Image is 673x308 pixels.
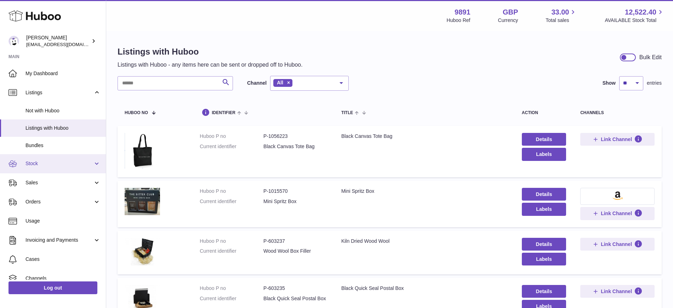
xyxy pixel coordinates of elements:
[612,191,623,200] img: amazon-small.png
[263,188,327,195] dd: P-1015570
[125,133,160,168] img: Black Canvas Tote Bag
[580,285,655,298] button: Link Channel
[200,133,263,140] dt: Huboo P no
[200,143,263,150] dt: Current identifier
[522,133,566,146] a: Details
[341,133,508,140] div: Black Canvas Tote Bag
[263,238,327,245] dd: P-603237
[546,17,577,24] span: Total sales
[601,241,632,247] span: Link Channel
[212,111,235,115] span: identifier
[200,238,263,245] dt: Huboo P no
[522,253,566,265] button: Labels
[263,295,327,302] dd: Black Quick Seal Postal Box
[580,207,655,220] button: Link Channel
[118,61,303,69] p: Listings with Huboo - any items here can be sent or dropped off to Huboo.
[341,188,508,195] div: Mini Spritz Box
[125,188,160,215] img: Mini Spritz Box
[25,89,93,96] span: Listings
[580,238,655,251] button: Link Channel
[522,238,566,251] a: Details
[200,295,263,302] dt: Current identifier
[263,198,327,205] dd: Mini Spritz Box
[447,17,470,24] div: Huboo Ref
[25,107,101,114] span: Not with Huboo
[26,34,90,48] div: [PERSON_NAME]
[25,198,93,205] span: Orders
[522,285,566,298] a: Details
[341,238,508,245] div: Kiln Dried Wood Wool
[580,111,655,115] div: channels
[200,198,263,205] dt: Current identifier
[605,7,665,24] a: 12,522.40 AVAILABLE Stock Total
[522,148,566,161] button: Labels
[25,142,101,149] span: Bundles
[263,143,327,150] dd: Black Canvas Tote Bag
[25,256,101,263] span: Cases
[263,133,327,140] dd: P-1056223
[200,188,263,195] dt: Huboo P no
[25,179,93,186] span: Sales
[277,80,283,85] span: All
[601,136,632,142] span: Link Channel
[341,285,508,292] div: Black Quick Seal Postal Box
[25,237,93,243] span: Invoicing and Payments
[25,70,101,77] span: My Dashboard
[580,133,655,146] button: Link Channel
[341,111,353,115] span: title
[503,7,518,17] strong: GBP
[455,7,470,17] strong: 9891
[8,281,97,294] a: Log out
[25,218,101,224] span: Usage
[647,80,662,86] span: entries
[605,17,665,24] span: AVAILABLE Stock Total
[601,210,632,217] span: Link Channel
[8,36,19,46] img: internalAdmin-9891@internal.huboo.com
[125,111,148,115] span: Huboo no
[200,285,263,292] dt: Huboo P no
[125,238,160,266] img: Kiln Dried Wood Wool
[601,288,632,295] span: Link Channel
[26,41,104,47] span: [EMAIL_ADDRESS][DOMAIN_NAME]
[522,203,566,215] button: Labels
[551,7,569,17] span: 33.00
[247,80,267,86] label: Channel
[522,188,566,201] a: Details
[25,275,101,282] span: Channels
[118,46,303,57] h1: Listings with Huboo
[263,248,327,254] dd: Wood Wool Box Filler
[263,285,327,292] dd: P-603235
[200,248,263,254] dt: Current identifier
[603,80,616,86] label: Show
[522,111,566,115] div: action
[25,125,101,131] span: Listings with Huboo
[25,160,93,167] span: Stock
[625,7,656,17] span: 12,522.40
[639,54,662,61] div: Bulk Edit
[498,17,518,24] div: Currency
[546,7,577,24] a: 33.00 Total sales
